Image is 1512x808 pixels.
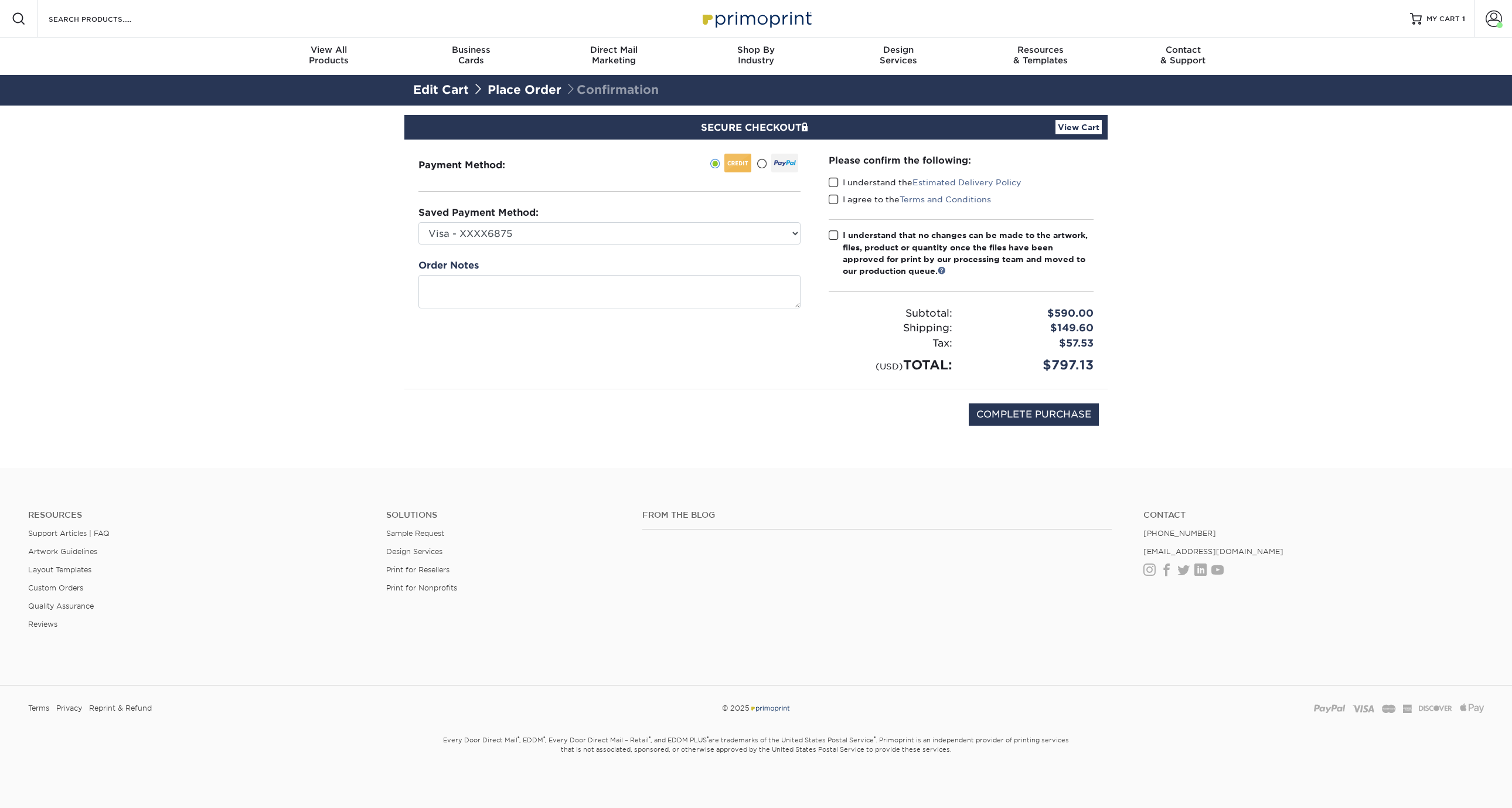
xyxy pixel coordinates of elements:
a: Layout Templates [28,565,91,574]
a: Reviews [28,620,57,629]
div: $590.00 [961,306,1102,321]
a: Artwork Guidelines [28,547,97,556]
div: Please confirm the following: [829,154,1094,167]
div: & Support [1112,45,1254,66]
a: Sample Request [386,529,444,538]
small: (USD) [876,361,903,371]
span: Resources [969,45,1112,55]
a: Design Services [386,547,442,556]
span: Contact [1112,45,1254,55]
span: SECURE CHECKOUT [701,122,811,133]
div: Products [258,45,400,66]
div: Marketing [543,45,685,66]
div: Cards [400,45,543,66]
sup: ® [543,735,545,741]
label: I understand the [829,176,1021,188]
span: Direct Mail [543,45,685,55]
span: MY CART [1426,14,1460,24]
sup: ® [649,735,651,741]
input: COMPLETE PURCHASE [969,403,1099,426]
div: © 2025 [510,700,1002,717]
a: Terms and Conditions [900,195,991,204]
a: Shop ByIndustry [685,38,827,75]
a: Terms [28,700,49,717]
div: $57.53 [961,336,1102,351]
span: View All [258,45,400,55]
h4: From the Blog [642,510,1112,520]
a: Custom Orders [28,583,83,592]
a: Reprint & Refund [89,700,152,717]
a: Estimated Delivery Policy [912,178,1021,187]
a: Contact [1143,510,1484,520]
h4: Solutions [386,510,624,520]
span: Design [827,45,969,55]
a: [EMAIL_ADDRESS][DOMAIN_NAME] [1143,547,1283,556]
a: DesignServices [827,38,969,75]
label: Order Notes [418,259,479,273]
span: Shop By [685,45,827,55]
a: Edit Cart [413,83,469,97]
label: I agree to the [829,193,991,205]
a: Support Articles | FAQ [28,529,110,538]
a: Quality Assurance [28,602,94,610]
sup: ® [874,735,876,741]
div: Industry [685,45,827,66]
a: Direct MailMarketing [543,38,685,75]
label: Saved Payment Method: [418,206,539,220]
sup: ® [517,735,519,741]
a: Print for Resellers [386,565,449,574]
a: Contact& Support [1112,38,1254,75]
div: $797.13 [961,355,1102,375]
div: $149.60 [961,321,1102,336]
span: Confirmation [565,83,659,97]
div: Services [827,45,969,66]
input: SEARCH PRODUCTS..... [47,12,162,26]
div: I understand that no changes can be made to the artwork, files, product or quantity once the file... [843,229,1094,277]
img: Primoprint [750,704,791,712]
a: Place Order [488,83,561,97]
span: Business [400,45,543,55]
a: Resources& Templates [969,38,1112,75]
a: Print for Nonprofits [386,583,457,592]
span: 1 [1462,15,1465,23]
img: Primoprint [697,6,815,31]
div: Shipping: [820,321,961,336]
a: Privacy [56,700,82,717]
a: View Cart [1055,120,1102,134]
sup: ® [707,735,709,741]
a: [PHONE_NUMBER] [1143,529,1216,538]
a: View AllProducts [258,38,400,75]
small: Every Door Direct Mail , EDDM , Every Door Direct Mail – Retail , and EDDM PLUS are trademarks of... [413,731,1099,783]
h3: Payment Method: [418,159,534,171]
div: & Templates [969,45,1112,66]
div: Tax: [820,336,961,351]
div: Subtotal: [820,306,961,321]
a: BusinessCards [400,38,543,75]
h4: Resources [28,510,369,520]
div: TOTAL: [820,355,961,375]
